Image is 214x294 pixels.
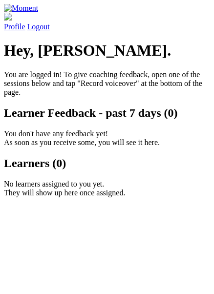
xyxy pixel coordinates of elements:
h1: Hey, [PERSON_NAME]. [4,42,210,60]
h2: Learners (0) [4,157,210,170]
a: Logout [27,22,50,31]
img: default_avatar-b4e2223d03051bc43aaaccfb402a43260a3f17acc7fafc1603fdf008d6cba3c9.png [4,13,12,21]
p: No learners assigned to you yet. They will show up here once assigned. [4,180,210,197]
p: You don't have any feedback yet! As soon as you receive some, you will see it here. [4,129,210,147]
img: Moment [4,4,38,13]
a: Profile [4,13,210,31]
p: You are logged in! To give coaching feedback, open one of the sessions below and tap "Record voic... [4,70,210,97]
h2: Learner Feedback - past 7 days (0) [4,106,210,120]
